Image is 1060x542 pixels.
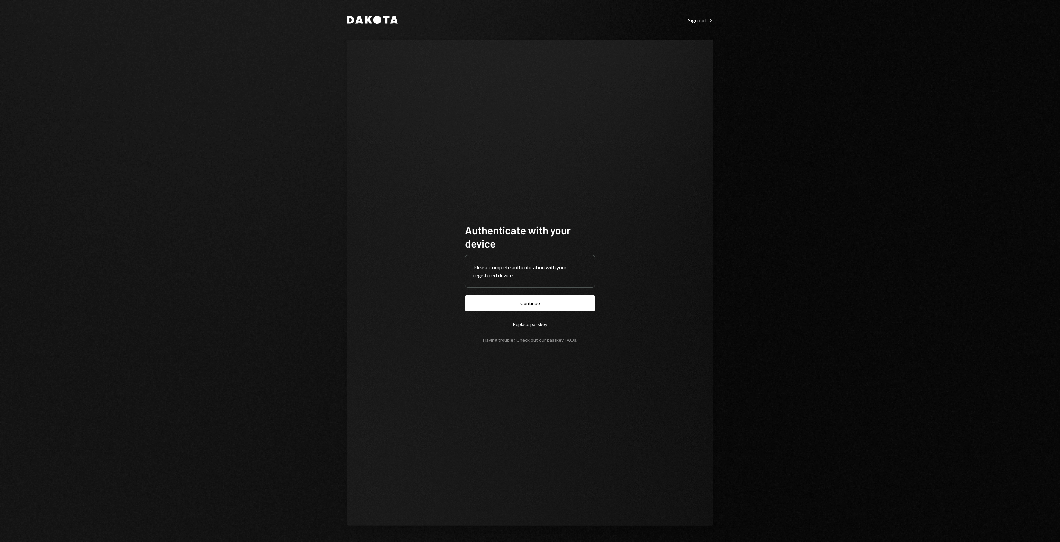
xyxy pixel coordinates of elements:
div: Sign out [688,17,713,23]
a: Sign out [688,16,713,23]
div: Having trouble? Check out our . [483,337,577,343]
h1: Authenticate with your device [465,223,595,250]
button: Replace passkey [465,316,595,332]
button: Continue [465,295,595,311]
div: Please complete authentication with your registered device. [473,263,587,279]
a: passkey FAQs [547,337,576,343]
